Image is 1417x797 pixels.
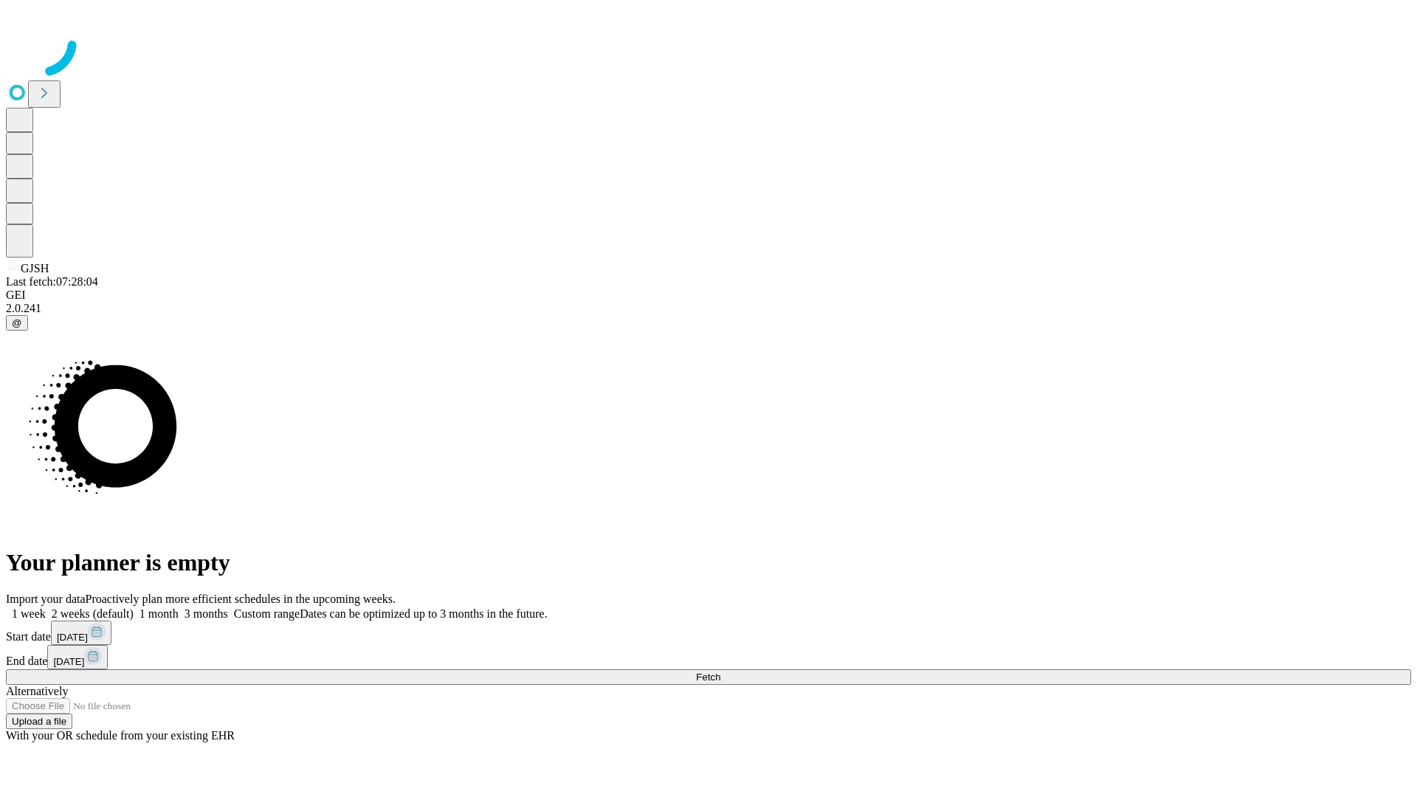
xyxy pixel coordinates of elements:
[6,593,86,605] span: Import your data
[6,315,28,331] button: @
[139,607,179,620] span: 1 month
[21,262,49,275] span: GJSH
[6,549,1411,576] h1: Your planner is empty
[6,275,98,288] span: Last fetch: 07:28:04
[6,685,68,697] span: Alternatively
[234,607,300,620] span: Custom range
[6,645,1411,669] div: End date
[6,289,1411,302] div: GEI
[57,632,88,643] span: [DATE]
[6,714,72,729] button: Upload a file
[185,607,228,620] span: 3 months
[12,607,46,620] span: 1 week
[696,672,720,683] span: Fetch
[6,302,1411,315] div: 2.0.241
[6,621,1411,645] div: Start date
[47,645,108,669] button: [DATE]
[12,317,22,328] span: @
[86,593,396,605] span: Proactively plan more efficient schedules in the upcoming weeks.
[300,607,547,620] span: Dates can be optimized up to 3 months in the future.
[52,607,134,620] span: 2 weeks (default)
[6,729,235,742] span: With your OR schedule from your existing EHR
[6,669,1411,685] button: Fetch
[53,656,84,667] span: [DATE]
[51,621,111,645] button: [DATE]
